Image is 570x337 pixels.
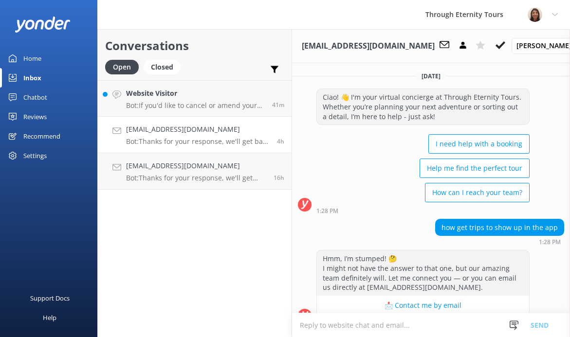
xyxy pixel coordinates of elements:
[436,219,564,236] div: how get trips to show up in the app
[43,308,56,327] div: Help
[23,49,41,68] div: Home
[317,250,529,295] div: Hmm, I’m stumped! 🤔 I might not have the answer to that one, but our amazing team definitely will...
[416,72,446,80] span: [DATE]
[528,7,542,22] img: 725-1755267273.png
[428,134,530,154] button: I need help with a booking
[105,61,144,72] a: Open
[105,36,284,55] h2: Conversations
[30,288,70,308] div: Support Docs
[98,117,292,153] a: [EMAIL_ADDRESS][DOMAIN_NAME]Bot:Thanks for your response, we'll get back to you as soon as we can...
[144,61,185,72] a: Closed
[302,40,435,53] h3: [EMAIL_ADDRESS][DOMAIN_NAME]
[23,68,41,88] div: Inbox
[435,238,564,245] div: Aug 27 2025 01:28pm (UTC +02:00) Europe/Amsterdam
[425,183,530,202] button: How can I reach your team?
[98,153,292,190] a: [EMAIL_ADDRESS][DOMAIN_NAME]Bot:Thanks for your response, we'll get back to you as soon as we can...
[420,159,530,178] button: Help me find the perfect tour
[316,207,530,214] div: Aug 27 2025 01:28pm (UTC +02:00) Europe/Amsterdam
[126,124,270,135] h4: [EMAIL_ADDRESS][DOMAIN_NAME]
[23,126,60,146] div: Recommend
[126,174,266,182] p: Bot: Thanks for your response, we'll get back to you as soon as we can during opening hours.
[317,296,529,315] button: 📩 Contact me by email
[23,88,47,107] div: Chatbot
[316,208,338,214] strong: 1:28 PM
[23,146,47,165] div: Settings
[105,60,139,74] div: Open
[274,174,284,182] span: Aug 27 2025 01:22am (UTC +02:00) Europe/Amsterdam
[98,80,292,117] a: Website VisitorBot:If you'd like to cancel or amend your reservation, please leave your booking n...
[539,239,561,245] strong: 1:28 PM
[277,137,284,145] span: Aug 27 2025 01:28pm (UTC +02:00) Europe/Amsterdam
[126,88,265,99] h4: Website Visitor
[126,160,266,171] h4: [EMAIL_ADDRESS][DOMAIN_NAME]
[144,60,181,74] div: Closed
[126,101,265,110] p: Bot: If you'd like to cancel or amend your reservation, please leave your booking name, the tour ...
[15,17,71,33] img: yonder-white-logo.png
[272,101,284,109] span: Aug 27 2025 05:29pm (UTC +02:00) Europe/Amsterdam
[23,107,47,126] div: Reviews
[126,137,270,146] p: Bot: Thanks for your response, we'll get back to you as soon as we can during opening hours.
[317,89,529,124] div: Ciao! 👋 I'm your virtual concierge at Through Eternity Tours. Whether you’re planning your next a...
